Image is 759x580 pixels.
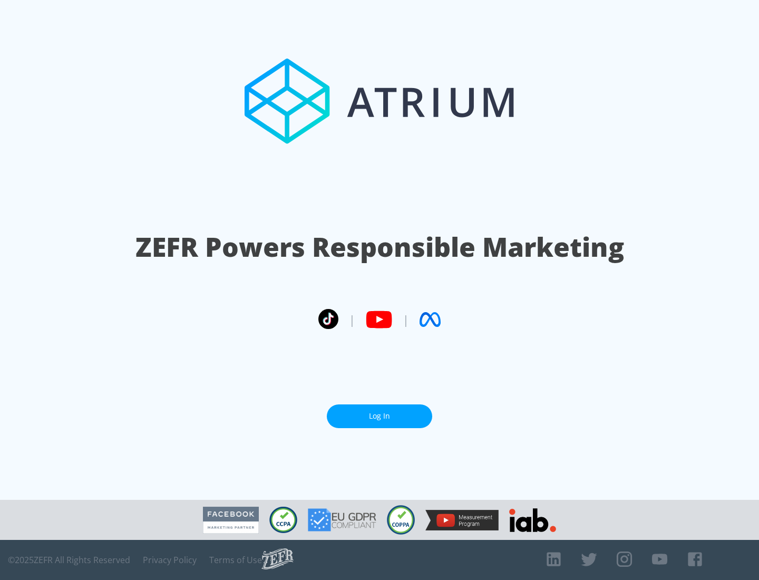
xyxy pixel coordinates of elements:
span: © 2025 ZEFR All Rights Reserved [8,555,130,565]
img: COPPA Compliant [387,505,415,535]
a: Privacy Policy [143,555,197,565]
span: | [349,312,355,327]
a: Terms of Use [209,555,262,565]
img: Facebook Marketing Partner [203,507,259,534]
img: CCPA Compliant [269,507,297,533]
img: GDPR Compliant [308,508,376,531]
img: YouTube Measurement Program [425,510,499,530]
img: IAB [509,508,556,532]
span: | [403,312,409,327]
h1: ZEFR Powers Responsible Marketing [135,229,624,265]
a: Log In [327,404,432,428]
